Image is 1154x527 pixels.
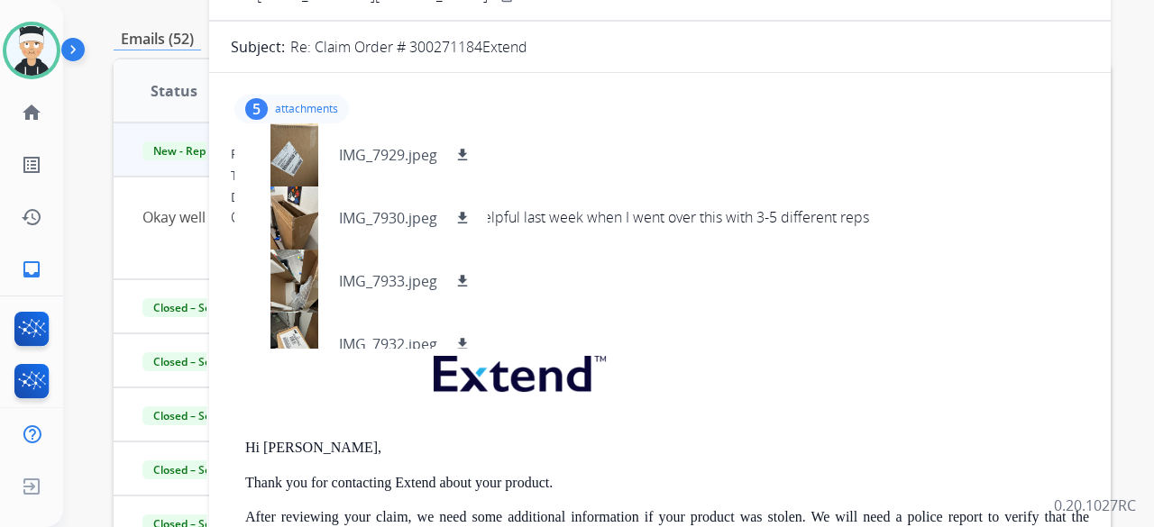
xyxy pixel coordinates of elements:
mat-icon: download [454,147,471,163]
img: extend.png [411,334,624,405]
mat-icon: home [21,102,42,123]
span: Closed – Solved [142,298,243,317]
div: Okay well that would have been really helpful last week when I went over this with 3-5 different ... [231,206,1089,228]
p: 0.20.1027RC [1054,495,1136,516]
div: Okay well that would have been really helpful last week when I went over this with 3-5 different ... [142,206,895,228]
span: Status [151,80,197,102]
img: avatar [6,25,57,76]
mat-icon: history [21,206,42,228]
p: IMG_7930.jpeg [339,207,437,229]
p: Thank you for contacting Extend about your product. [245,475,1089,491]
div: To: [231,167,1089,185]
span: Closed – Solved [142,406,243,425]
span: Closed – Solved [142,460,243,479]
div: Date: [231,188,1089,206]
mat-icon: inbox [21,259,42,280]
mat-icon: download [454,210,471,226]
mat-icon: download [454,336,471,352]
p: IMG_7929.jpeg [339,144,437,166]
mat-icon: list_alt [21,154,42,176]
p: Hi [PERSON_NAME], [245,440,1089,456]
p: Re: Claim Order # 300271184Extend [290,36,527,58]
div: Date: [245,307,1089,325]
span: New - Reply [142,141,224,160]
div: 5 [245,98,268,120]
div: From: [245,264,1089,282]
mat-icon: download [454,273,471,289]
p: Emails (52) [114,28,201,50]
p: IMG_7933.jpeg [339,270,437,292]
p: IMG_7932.jpeg [339,333,437,355]
p: attachments [275,102,338,116]
div: To: [245,286,1089,304]
span: Closed – Solved [142,352,243,371]
p: Subject: [231,36,285,58]
div: From: [231,145,1089,163]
